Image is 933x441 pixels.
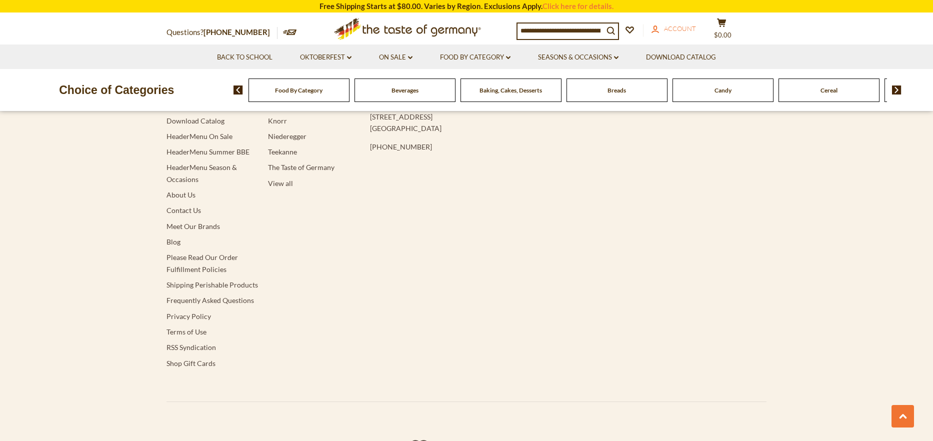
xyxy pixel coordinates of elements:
[166,359,215,367] a: Shop Gift Cards
[651,23,696,34] a: Account
[714,31,731,39] span: $0.00
[166,312,211,320] a: Privacy Policy
[479,86,542,94] a: Baking, Cakes, Desserts
[440,52,510,63] a: Food By Category
[166,237,180,246] a: Blog
[706,18,736,43] button: $0.00
[607,86,626,94] a: Breads
[203,27,270,36] a: [PHONE_NUMBER]
[646,52,716,63] a: Download Catalog
[820,86,837,94] a: Cereal
[166,253,238,273] a: Please Read Our Order Fulfillment Policies
[664,24,696,32] span: Account
[268,147,297,156] a: Teekanne
[268,163,334,171] a: The Taste of Germany
[391,86,418,94] a: Beverages
[166,206,201,214] a: Contact Us
[166,327,206,336] a: Terms of Use
[370,141,584,152] p: [PHONE_NUMBER]
[268,116,287,125] a: Knorr
[300,52,351,63] a: Oktoberfest
[542,1,613,10] a: Click here for details.
[166,163,237,183] a: HeaderMenu Season & Occasions
[166,116,224,125] a: Download Catalog
[166,132,232,140] a: HeaderMenu On Sale
[233,85,243,94] img: previous arrow
[370,99,584,134] p: Warehouse address: [STREET_ADDRESS] [GEOGRAPHIC_DATA]
[166,26,277,39] p: Questions?
[217,52,272,63] a: Back to School
[166,280,258,289] a: Shipping Perishable Products
[714,86,731,94] a: Candy
[379,52,412,63] a: On Sale
[268,132,306,140] a: Niederegger
[166,190,195,199] a: About Us
[166,147,249,156] a: HeaderMenu Summer BBE
[166,296,254,304] a: Frequently Asked Questions
[166,222,220,230] a: Meet Our Brands
[166,343,216,351] a: RSS Syndication
[268,179,293,187] a: View all
[892,85,901,94] img: next arrow
[538,52,618,63] a: Seasons & Occasions
[275,86,322,94] a: Food By Category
